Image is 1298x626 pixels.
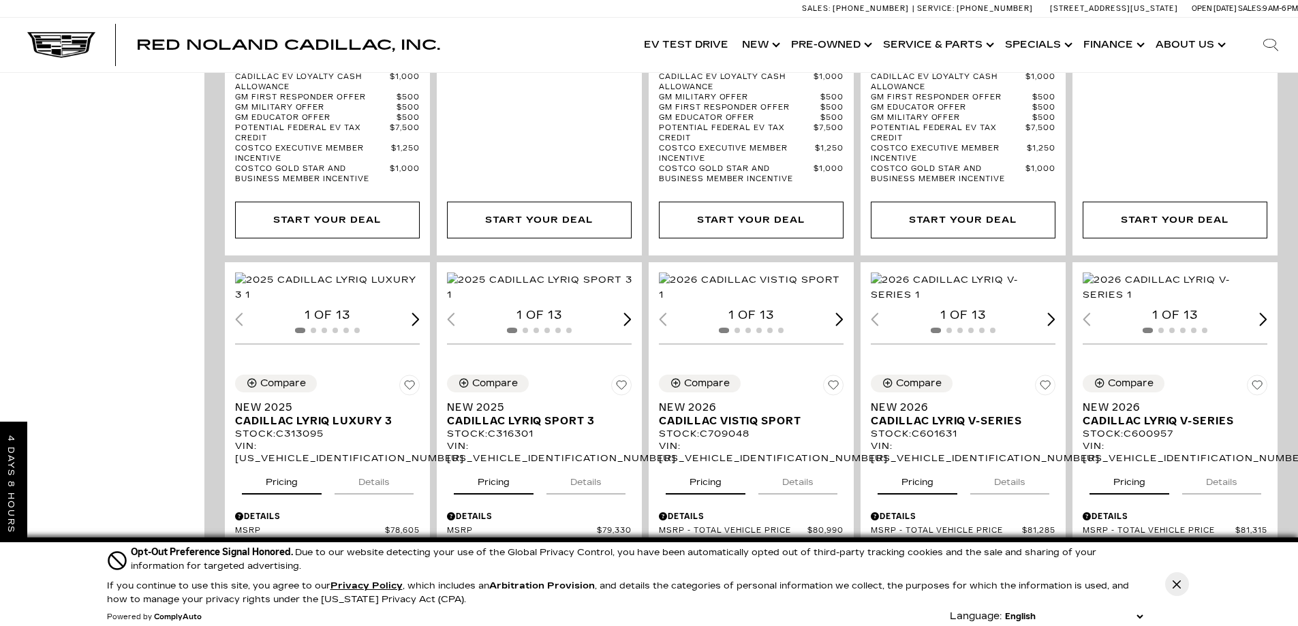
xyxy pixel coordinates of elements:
[385,526,420,536] span: $78,605
[659,440,844,465] div: VIN: [US_VEHICLE_IDENTIFICATION_NUMBER]
[447,526,632,536] a: MSRP $79,330
[871,113,1032,123] span: GM Military Offer
[136,38,440,52] a: Red Noland Cadillac, Inc.
[454,465,534,495] button: pricing tab
[659,144,844,164] a: Costco Executive Member Incentive $1,250
[659,272,846,302] div: 1 / 2
[399,375,420,401] button: Save Vehicle
[623,313,632,326] div: Next slide
[390,72,420,93] span: $1,000
[820,113,844,123] span: $500
[871,103,1032,113] span: GM Educator Offer
[235,113,397,123] span: GM Educator Offer
[876,18,998,72] a: Service & Parts
[447,510,632,522] div: Pricing Details - New 2025 Cadillac LYRIQ Sport 3
[1083,428,1267,440] div: Stock : C600957
[1083,510,1267,522] div: Pricing Details - New 2026 Cadillac LYRIQ V-Series
[235,526,420,536] a: MSRP $78,605
[659,401,833,414] span: New 2026
[878,465,957,495] button: pricing tab
[659,428,844,440] div: Stock : C709048
[871,375,953,392] button: Compare Vehicle
[970,465,1049,495] button: details tab
[784,18,876,72] a: Pre-Owned
[871,414,1045,428] span: Cadillac LYRIQ V-Series
[235,526,385,536] span: MSRP
[1032,93,1055,103] span: $500
[871,272,1057,302] div: 1 / 2
[1083,526,1235,536] span: MSRP - Total Vehicle Price
[758,465,837,495] button: details tab
[1077,18,1149,72] a: Finance
[235,414,410,428] span: Cadillac LYRIQ Luxury 3
[1050,4,1178,13] a: [STREET_ADDRESS][US_STATE]
[390,123,420,144] span: $7,500
[1047,313,1055,326] div: Next slide
[235,103,397,113] span: GM Military Offer
[235,72,420,93] a: Cadillac EV Loyalty Cash Allowance $1,000
[871,123,1055,144] a: Potential Federal EV Tax Credit $7,500
[815,144,844,164] span: $1,250
[998,18,1077,72] a: Specials
[447,414,621,428] span: Cadillac LYRIQ Sport 3
[447,272,634,302] div: 1 / 2
[235,428,420,440] div: Stock : C313095
[611,375,632,401] button: Save Vehicle
[871,440,1055,465] div: VIN: [US_VEHICLE_IDENTIFICATION_NUMBER]
[235,202,420,238] div: Start Your Deal
[335,465,414,495] button: details tab
[912,5,1036,12] a: Service: [PHONE_NUMBER]
[659,113,820,123] span: GM Educator Offer
[1032,103,1055,113] span: $500
[697,213,805,228] div: Start Your Deal
[807,526,844,536] span: $80,990
[235,272,422,302] div: 1 / 2
[659,414,833,428] span: Cadillac VISTIQ Sport
[242,465,322,495] button: pricing tab
[1027,144,1055,164] span: $1,250
[1192,4,1237,13] span: Open [DATE]
[1108,377,1154,390] div: Compare
[802,5,912,12] a: Sales: [PHONE_NUMBER]
[820,103,844,113] span: $500
[235,401,410,414] span: New 2025
[235,93,397,103] span: GM First Responder Offer
[235,308,420,323] div: 1 of 13
[107,613,202,621] div: Powered by
[659,123,844,144] a: Potential Federal EV Tax Credit $7,500
[235,401,420,428] a: New 2025Cadillac LYRIQ Luxury 3
[1083,414,1257,428] span: Cadillac LYRIQ V-Series
[235,375,317,392] button: Compare Vehicle
[814,164,844,185] span: $1,000
[871,526,1022,536] span: MSRP - Total Vehicle Price
[1083,375,1164,392] button: Compare Vehicle
[472,377,518,390] div: Compare
[659,164,844,185] a: Costco Gold Star and Business Member Incentive $1,000
[447,526,597,536] span: MSRP
[820,93,844,103] span: $500
[871,164,1025,185] span: Costco Gold Star and Business Member Incentive
[871,526,1055,536] a: MSRP - Total Vehicle Price $81,285
[235,103,420,113] a: GM Military Offer $500
[950,612,1002,621] div: Language:
[871,72,1025,93] span: Cadillac EV Loyalty Cash Allowance
[659,144,815,164] span: Costco Executive Member Incentive
[235,272,422,302] img: 2025 Cadillac LYRIQ Luxury 3 1
[871,428,1055,440] div: Stock : C601631
[447,428,632,440] div: Stock : C316301
[131,546,295,558] span: Opt-Out Preference Signal Honored .
[447,308,632,323] div: 1 of 13
[1182,465,1261,495] button: details tab
[871,103,1055,113] a: GM Educator Offer $500
[871,144,1055,164] a: Costco Executive Member Incentive $1,250
[896,377,942,390] div: Compare
[659,526,844,536] a: MSRP - Total Vehicle Price $80,990
[659,113,844,123] a: GM Educator Offer $500
[659,72,814,93] span: Cadillac EV Loyalty Cash Allowance
[814,123,844,144] span: $7,500
[546,465,625,495] button: details tab
[666,465,745,495] button: pricing tab
[659,272,846,302] img: 2026 Cadillac VISTIQ Sport 1
[235,510,420,522] div: Pricing Details - New 2025 Cadillac LYRIQ Luxury 3
[447,401,621,414] span: New 2025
